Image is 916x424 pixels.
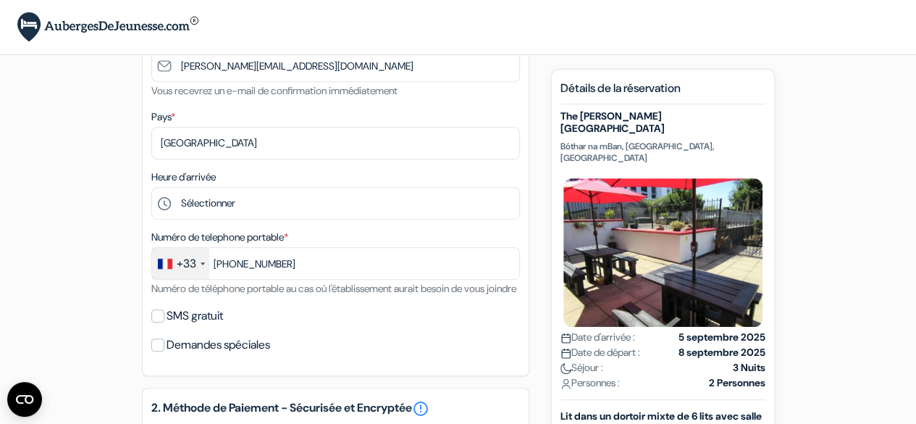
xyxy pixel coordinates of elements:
h5: The [PERSON_NAME] [GEOGRAPHIC_DATA] [560,110,765,135]
button: Ouvrir le widget CMP [7,382,42,417]
label: Pays [151,109,175,125]
h5: Détails de la réservation [560,81,765,104]
label: Numéro de telephone portable [151,230,288,245]
strong: 2 Personnes [709,375,765,391]
div: +33 [177,255,196,273]
label: Demandes spéciales [167,335,270,355]
span: Séjour : [560,360,603,375]
img: AubergesDeJeunesse.com [17,12,198,42]
p: Bóthar na mBan, [GEOGRAPHIC_DATA], [GEOGRAPHIC_DATA] [560,141,765,164]
span: Date d'arrivée : [560,330,635,345]
span: Personnes : [560,375,620,391]
label: SMS gratuit [167,306,223,326]
strong: 8 septembre 2025 [678,345,765,360]
small: Vous recevrez un e-mail de confirmation immédiatement [151,84,398,97]
label: Heure d'arrivée [151,170,216,185]
input: Entrer adresse e-mail [151,49,520,82]
div: France: +33 [152,248,209,279]
a: error_outline [412,400,429,417]
span: Date de départ : [560,345,640,360]
small: Numéro de téléphone portable au cas où l'établissement aurait besoin de vous joindre [151,282,516,295]
strong: 5 septembre 2025 [678,330,765,345]
img: calendar.svg [560,333,571,344]
img: user_icon.svg [560,378,571,389]
strong: 3 Nuits [733,360,765,375]
img: moon.svg [560,363,571,374]
input: 6 12 34 56 78 [151,247,520,280]
h5: 2. Méthode de Paiement - Sécurisée et Encryptée [151,400,520,417]
img: calendar.svg [560,348,571,359]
